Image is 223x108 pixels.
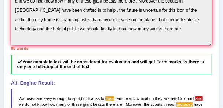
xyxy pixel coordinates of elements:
span: hard [171,96,179,101]
span: beasts [93,102,105,107]
span: location [140,96,154,101]
span: of [67,102,71,107]
span: count [184,96,194,101]
h4: A.I. Engine Result: [11,81,212,86]
span: these [72,102,82,107]
span: many [56,102,66,107]
span: we [19,102,24,107]
h5: Your complete text will be considered for evaluation and will get Form marks as there is only one... [11,55,212,74]
span: Put a space after the comma, but not before the comma. (did you mean: ,) [122,102,123,107]
span: spot [72,96,80,101]
span: remote [116,96,128,101]
span: the [144,102,149,107]
span: thanks [88,96,100,101]
span: in [164,102,167,107]
span: are [116,102,122,107]
span: are [164,96,170,101]
span: to [101,96,104,101]
div: 85 words [11,45,212,51]
span: Possible spelling mistake found. (did you mean: Molesey) [176,102,193,107]
span: are [36,96,42,101]
span: enough [53,96,67,101]
span: giant [83,102,92,107]
span: Put a space after the comma, but not before the comma. (did you mean: ,) [123,102,124,107]
span: easy [43,96,52,101]
span: but [81,96,87,101]
span: to [180,96,183,101]
span: Use a comma before ‘and’ if it connects two independent clauses (unless they are closely connecte... [194,96,195,101]
span: there [106,102,115,107]
span: know [37,102,47,107]
span: Moreover [126,102,143,107]
span: arctic [129,96,139,101]
span: Walruses [19,96,36,101]
span: they [155,96,163,101]
span: do [25,102,29,107]
span: not [30,102,36,107]
span: Possible spelling mistake found. (did you mean: their) [105,96,114,101]
span: have [194,102,203,107]
span: Use a comma before ‘and’ if it connects two independent clauses (unless they are closely connecte... [195,96,203,101]
span: east [168,102,175,107]
span: scouts [151,102,162,107]
span: to [68,96,71,101]
span: how [48,102,55,107]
